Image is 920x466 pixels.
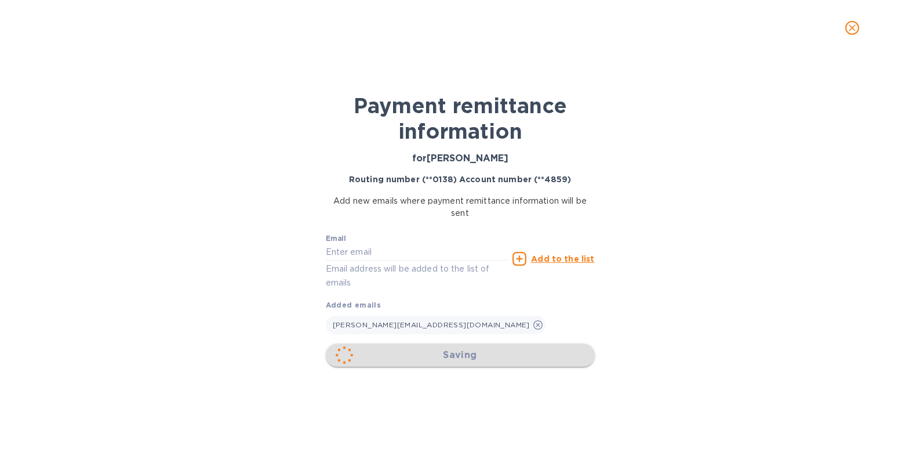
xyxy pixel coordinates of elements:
[531,254,594,263] u: Add to the list
[333,320,530,329] span: [PERSON_NAME][EMAIL_ADDRESS][DOMAIN_NAME]
[349,175,571,184] b: Routing number (**0138) Account number (**4859)
[326,301,381,309] b: Added emails
[326,244,508,261] input: Enter email
[838,14,866,42] button: close
[326,262,508,289] p: Email address will be added to the list of emails
[326,316,546,334] div: [PERSON_NAME][EMAIL_ADDRESS][DOMAIN_NAME]
[326,235,346,242] label: Email
[354,93,567,144] b: Payment remittance information
[326,195,595,219] p: Add new emails where payment remittance information will be sent
[326,153,595,164] h3: for [PERSON_NAME]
